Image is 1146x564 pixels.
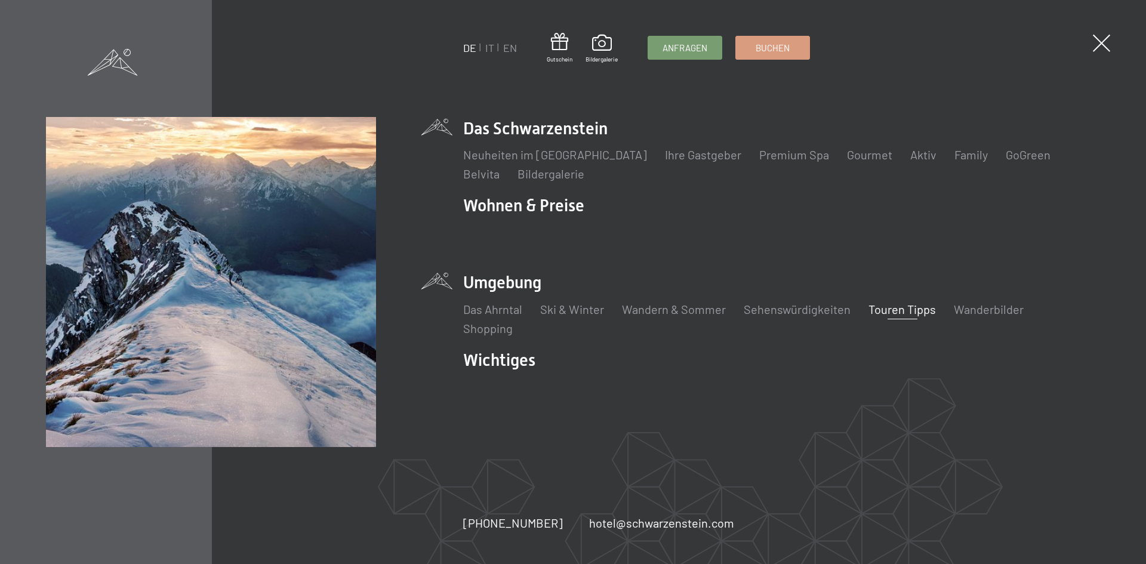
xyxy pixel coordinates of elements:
[622,302,726,316] a: Wandern & Sommer
[663,42,707,54] span: Anfragen
[665,147,741,162] a: Ihre Gastgeber
[463,41,476,54] a: DE
[736,36,809,59] a: Buchen
[589,514,734,531] a: hotel@schwarzenstein.com
[463,514,563,531] a: [PHONE_NUMBER]
[463,147,647,162] a: Neuheiten im [GEOGRAPHIC_DATA]
[586,55,618,63] span: Bildergalerie
[954,147,988,162] a: Family
[547,33,572,63] a: Gutschein
[648,36,722,59] a: Anfragen
[847,147,892,162] a: Gourmet
[1006,147,1050,162] a: GoGreen
[756,42,790,54] span: Buchen
[868,302,936,316] a: Touren Tipps
[540,302,604,316] a: Ski & Winter
[744,302,851,316] a: Sehenswürdigkeiten
[586,35,618,63] a: Bildergalerie
[759,147,829,162] a: Premium Spa
[485,41,494,54] a: IT
[463,167,500,181] a: Belvita
[954,302,1024,316] a: Wanderbilder
[463,321,513,335] a: Shopping
[503,41,517,54] a: EN
[463,516,563,530] span: [PHONE_NUMBER]
[910,147,936,162] a: Aktiv
[547,55,572,63] span: Gutschein
[463,302,522,316] a: Das Ahrntal
[517,167,584,181] a: Bildergalerie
